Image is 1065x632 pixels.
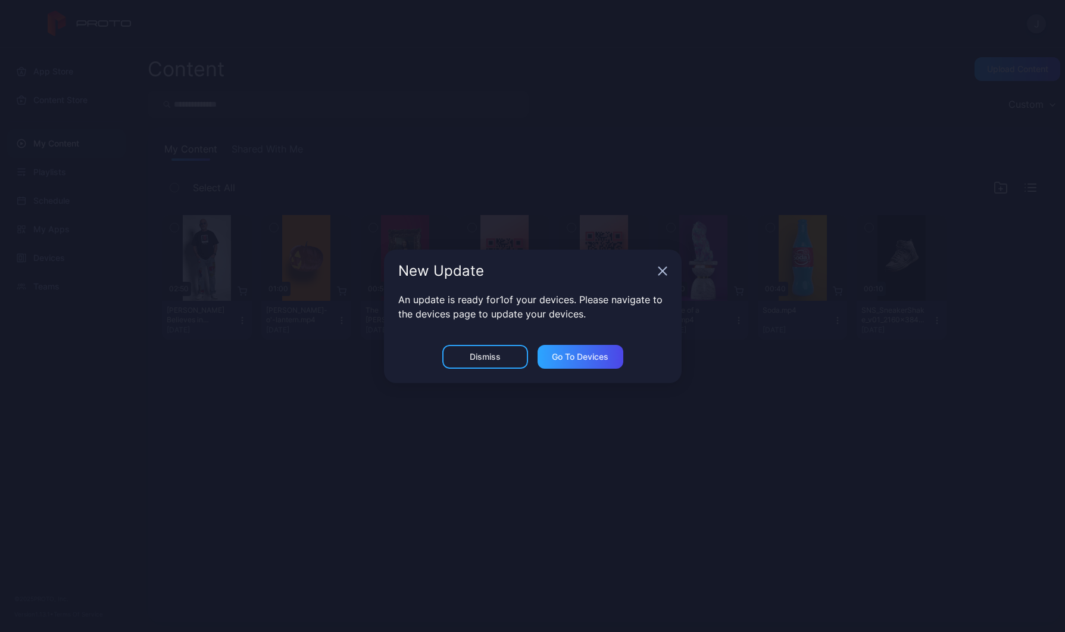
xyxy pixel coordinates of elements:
[398,264,653,278] div: New Update
[442,345,528,369] button: Dismiss
[538,345,623,369] button: Go to devices
[470,352,501,362] div: Dismiss
[398,292,667,321] p: An update is ready for 1 of your devices. Please navigate to the devices page to update your devi...
[552,352,608,362] div: Go to devices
